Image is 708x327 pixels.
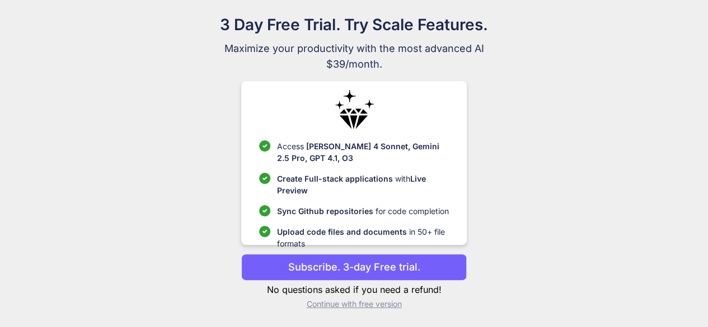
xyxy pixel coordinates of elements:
span: $39/month. [166,56,542,72]
img: checklist [259,173,270,184]
span: Sync Github repositories [277,206,373,216]
p: in 50+ file formats [277,226,449,249]
img: checklist [259,140,270,151]
span: Upload code files and documents [277,227,407,236]
img: checklist [259,205,270,216]
p: No questions asked if you need a refund! [241,283,467,296]
p: for code completion [277,205,449,217]
p: with [277,173,449,196]
button: Subscribe. 3-day Free trial. [241,254,467,281]
span: Maximize your productivity with the most advanced AI [166,41,542,56]
p: Continue with free version [241,298,467,310]
h1: 3 Day Free Trial. Try Scale Features. [166,13,542,36]
img: checklist [259,226,270,237]
span: Create Full-stack applications [277,174,395,183]
p: Subscribe. 3-day Free trial. [288,259,420,274]
p: Access [277,140,449,164]
span: [PERSON_NAME] 4 Sonnet, Gemini 2.5 Pro, GPT 4.1, O3 [277,141,439,163]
